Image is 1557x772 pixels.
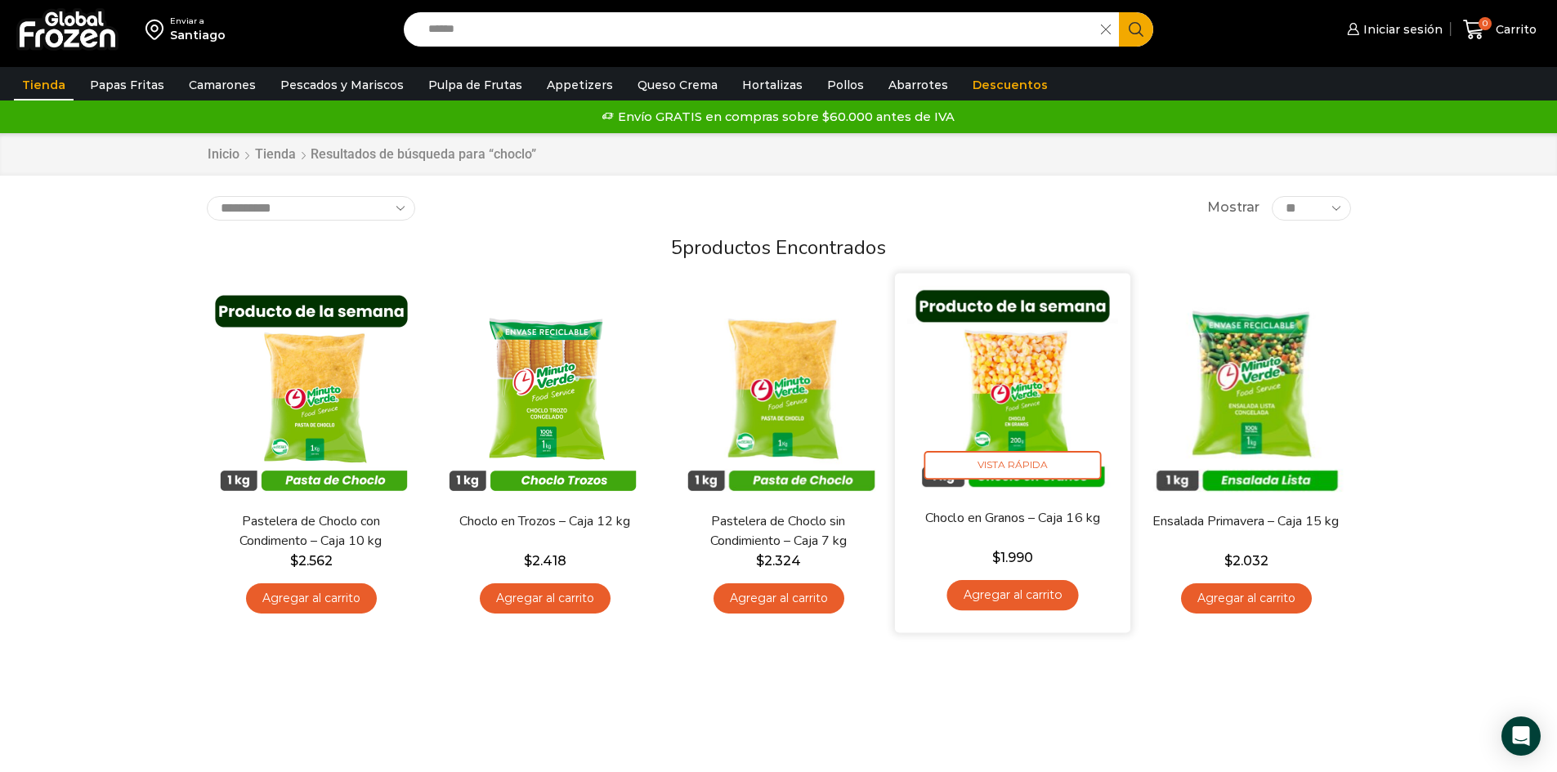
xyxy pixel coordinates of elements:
a: Ensalada Primavera – Caja 15 kg [1152,512,1340,531]
a: Agregar al carrito: “Ensalada Primavera - Caja 15 kg” [1181,583,1312,614]
a: Abarrotes [880,69,956,100]
span: Vista Rápida [924,451,1101,480]
bdi: 2.032 [1224,553,1268,569]
a: Agregar al carrito: “Choclo en Trozos - Caja 12 kg” [480,583,611,614]
a: Appetizers [539,69,621,100]
span: Mostrar [1207,199,1259,217]
span: $ [991,550,1000,565]
a: Iniciar sesión [1343,13,1443,46]
a: Pulpa de Frutas [420,69,530,100]
a: Queso Crema [629,69,726,100]
a: Agregar al carrito: “Pastelera de Choclo sin Condimiento - Caja 7 kg” [714,583,844,614]
a: Pollos [819,69,872,100]
a: Hortalizas [734,69,811,100]
span: productos encontrados [682,234,886,261]
bdi: 2.324 [756,553,801,569]
a: Pastelera de Choclo con Condimento – Caja 10 kg [217,512,405,550]
a: Pescados y Mariscos [272,69,412,100]
h1: Resultados de búsqueda para “choclo” [311,146,536,162]
bdi: 1.990 [991,550,1032,565]
a: Tienda [254,145,297,164]
a: Camarones [181,69,264,100]
a: Pastelera de Choclo sin Condimiento – Caja 7 kg [684,512,872,550]
a: Tienda [14,69,74,100]
bdi: 2.562 [290,553,333,569]
a: Choclo en Trozos – Caja 12 kg [450,512,638,531]
a: Choclo en Granos – Caja 16 kg [917,509,1107,528]
span: 0 [1479,17,1492,30]
a: Descuentos [964,69,1056,100]
a: Inicio [207,145,240,164]
div: Open Intercom Messenger [1501,716,1541,756]
span: Iniciar sesión [1359,21,1443,38]
a: Papas Fritas [82,69,172,100]
div: Santiago [170,27,226,43]
img: address-field-icon.svg [145,16,170,43]
bdi: 2.418 [524,553,566,569]
a: Agregar al carrito: “Choclo en Granos - Caja 16 kg” [946,580,1078,610]
span: $ [524,553,532,569]
a: 0 Carrito [1459,11,1541,49]
span: Carrito [1492,21,1537,38]
span: $ [756,553,764,569]
span: $ [290,553,298,569]
div: Enviar a [170,16,226,27]
select: Pedido de la tienda [207,196,415,221]
nav: Breadcrumb [207,145,536,164]
button: Search button [1119,12,1153,47]
a: Agregar al carrito: “Pastelera de Choclo con Condimento - Caja 10 kg” [246,583,377,614]
span: 5 [671,234,682,261]
span: $ [1224,553,1233,569]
